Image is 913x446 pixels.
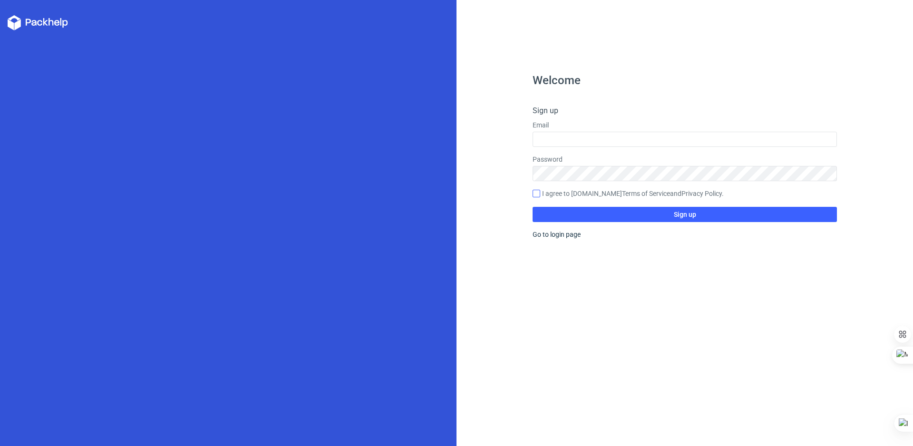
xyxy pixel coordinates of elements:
button: Sign up [533,207,837,222]
label: Password [533,155,837,164]
h1: Welcome [533,75,837,86]
label: I agree to [DOMAIN_NAME] and . [533,189,837,199]
a: Go to login page [533,231,581,238]
h4: Sign up [533,105,837,116]
a: Privacy Policy [681,190,722,197]
a: Terms of Service [622,190,670,197]
span: Sign up [674,211,696,218]
label: Email [533,120,837,130]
